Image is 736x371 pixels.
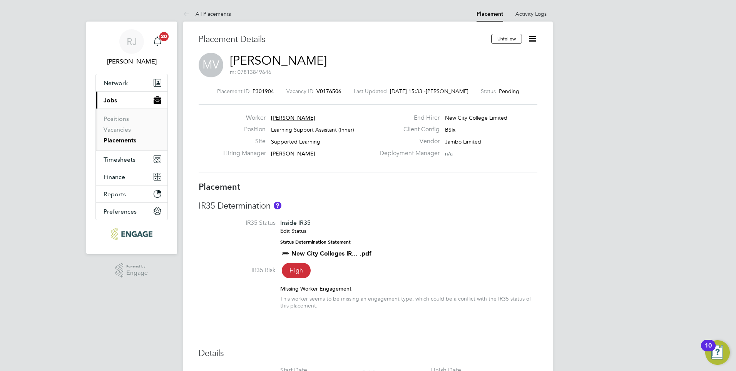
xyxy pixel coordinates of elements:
[104,173,125,180] span: Finance
[104,115,129,122] a: Positions
[96,74,167,91] button: Network
[199,219,276,227] label: IR35 Status
[375,125,440,134] label: Client Config
[199,182,241,192] b: Placement
[223,137,266,145] label: Site
[280,239,351,245] strong: Status Determination Statement
[274,202,281,209] button: About IR35
[104,126,131,133] a: Vacancies
[126,263,148,270] span: Powered by
[280,227,306,234] a: Edit Status
[230,69,271,75] span: m: 07813849646
[291,250,371,257] a: New City Colleges IR... .pdf
[280,295,537,309] div: This worker seems to be missing an engagement type, which could be a conflict with the IR35 statu...
[104,137,136,144] a: Placements
[705,340,730,365] button: Open Resource Center, 10 new notifications
[705,346,712,356] div: 10
[375,149,440,157] label: Deployment Manager
[280,285,537,292] div: Missing Worker Engagement
[271,150,315,157] span: [PERSON_NAME]
[86,22,177,254] nav: Main navigation
[217,88,249,95] label: Placement ID
[515,10,547,17] a: Activity Logs
[104,156,135,163] span: Timesheets
[95,57,168,66] span: Rachel Johnson
[477,11,503,17] a: Placement
[253,88,274,95] span: P301904
[499,88,519,95] span: Pending
[96,151,167,168] button: Timesheets
[230,53,327,68] a: [PERSON_NAME]
[286,88,313,95] label: Vacancy ID
[199,266,276,274] label: IR35 Risk
[127,37,137,47] span: RJ
[199,34,485,45] h3: Placement Details
[223,114,266,122] label: Worker
[271,114,315,121] span: [PERSON_NAME]
[271,126,354,133] span: Learning Support Assistant (Inner)
[183,10,231,17] a: All Placements
[445,114,507,121] span: New City College Limited
[280,219,311,226] span: Inside IR35
[96,185,167,202] button: Reports
[199,348,537,359] h3: Details
[199,201,537,212] h3: IR35 Determination
[390,88,426,95] span: [DATE] 15:33 -
[104,208,137,215] span: Preferences
[271,138,320,145] span: Supported Learning
[126,270,148,276] span: Engage
[96,109,167,150] div: Jobs
[104,79,128,87] span: Network
[445,150,453,157] span: n/a
[115,263,148,278] a: Powered byEngage
[150,29,165,54] a: 20
[445,126,455,133] span: BSix
[159,32,169,41] span: 20
[316,88,341,95] span: V0176506
[491,34,522,44] button: Unfollow
[95,29,168,66] a: RJ[PERSON_NAME]
[96,92,167,109] button: Jobs
[96,168,167,185] button: Finance
[445,138,481,145] span: Jambo Limited
[282,263,311,278] span: High
[104,191,126,198] span: Reports
[223,149,266,157] label: Hiring Manager
[481,88,496,95] label: Status
[111,228,152,240] img: ncclondon-logo-retina.png
[96,203,167,220] button: Preferences
[199,53,223,77] span: MV
[104,97,117,104] span: Jobs
[95,228,168,240] a: Go to home page
[426,88,468,95] span: [PERSON_NAME]
[375,114,440,122] label: End Hirer
[375,137,440,145] label: Vendor
[223,125,266,134] label: Position
[354,88,387,95] label: Last Updated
